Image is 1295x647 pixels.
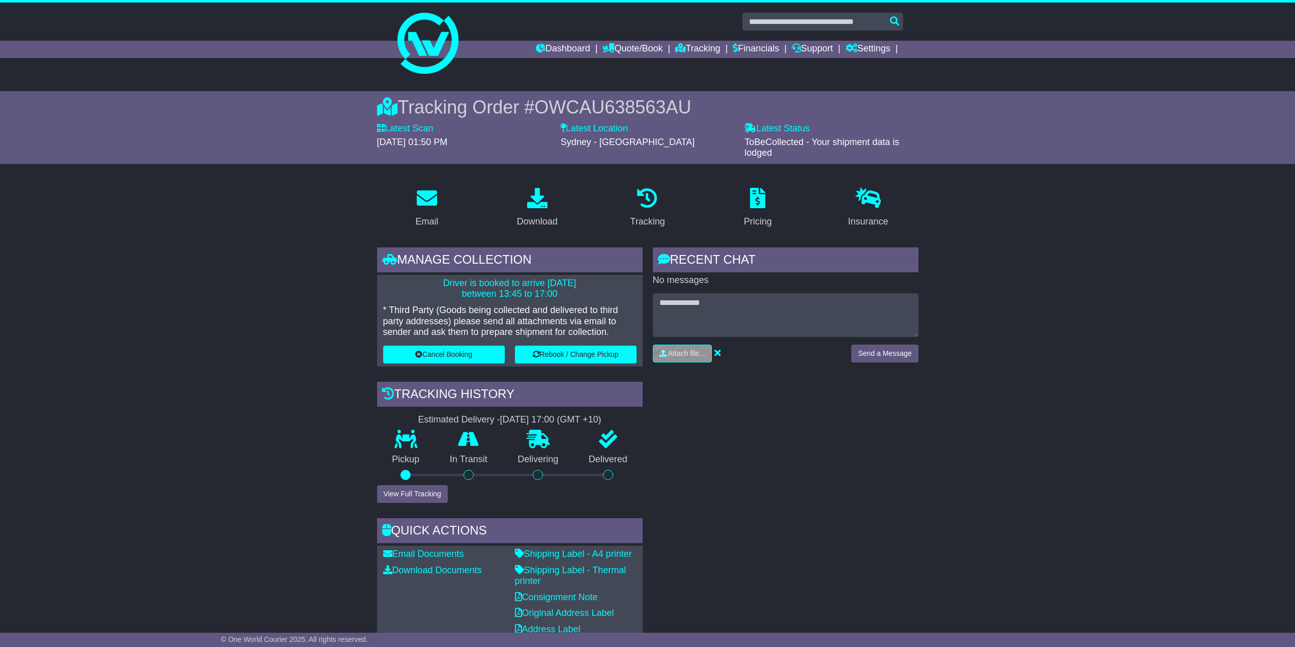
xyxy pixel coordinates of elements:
[377,414,643,426] div: Estimated Delivery -
[435,454,503,465] p: In Transit
[851,345,918,362] button: Send a Message
[377,485,448,503] button: View Full Tracking
[744,215,772,229] div: Pricing
[561,137,695,147] span: Sydney - [GEOGRAPHIC_DATA]
[744,123,810,134] label: Latest Status
[377,518,643,546] div: Quick Actions
[515,608,614,618] a: Original Address Label
[733,41,779,58] a: Financials
[383,278,637,300] p: Driver is booked to arrive [DATE] between 13:45 to 17:00
[675,41,720,58] a: Tracking
[653,247,918,275] div: RECENT CHAT
[848,215,888,229] div: Insurance
[383,565,482,575] a: Download Documents
[517,215,558,229] div: Download
[383,346,505,363] button: Cancel Booking
[377,96,918,118] div: Tracking Order #
[377,454,435,465] p: Pickup
[653,275,918,286] p: No messages
[536,41,590,58] a: Dashboard
[510,184,564,232] a: Download
[623,184,671,232] a: Tracking
[377,247,643,275] div: Manage collection
[846,41,890,58] a: Settings
[561,123,628,134] label: Latest Location
[515,592,598,602] a: Consignment Note
[221,635,368,643] span: © One World Courier 2025. All rights reserved.
[409,184,445,232] a: Email
[602,41,663,58] a: Quote/Book
[415,215,438,229] div: Email
[573,454,643,465] p: Delivered
[792,41,833,58] a: Support
[534,97,691,118] span: OWCAU638563AU
[377,382,643,409] div: Tracking history
[383,549,464,559] a: Email Documents
[503,454,574,465] p: Delivering
[515,624,581,634] a: Address Label
[737,184,779,232] a: Pricing
[377,137,448,147] span: [DATE] 01:50 PM
[630,215,665,229] div: Tracking
[377,123,434,134] label: Latest Scan
[744,137,899,158] span: ToBeCollected - Your shipment data is lodged
[500,414,601,426] div: [DATE] 17:00 (GMT +10)
[383,305,637,338] p: * Third Party (Goods being collected and delivered to third party addresses) please send all atta...
[515,346,637,363] button: Rebook / Change Pickup
[515,565,626,586] a: Shipping Label - Thermal printer
[842,184,895,232] a: Insurance
[515,549,632,559] a: Shipping Label - A4 printer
